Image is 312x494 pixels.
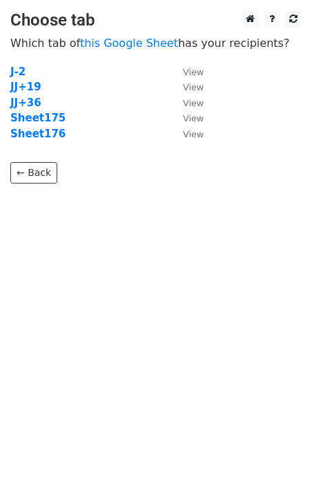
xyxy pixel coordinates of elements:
[183,98,204,108] small: View
[10,10,302,30] h3: Choose tab
[80,37,178,50] a: this Google Sheet
[10,97,41,109] a: JJ+36
[10,162,57,184] a: ← Back
[183,113,204,123] small: View
[10,128,66,140] a: Sheet176
[10,112,66,124] a: Sheet175
[10,36,302,50] p: Which tab of has your recipients?
[169,112,204,124] a: View
[169,97,204,109] a: View
[10,66,26,78] a: J-2
[183,82,204,92] small: View
[183,129,204,139] small: View
[169,128,204,140] a: View
[169,66,204,78] a: View
[10,81,41,93] a: JJ+19
[169,81,204,93] a: View
[183,67,204,77] small: View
